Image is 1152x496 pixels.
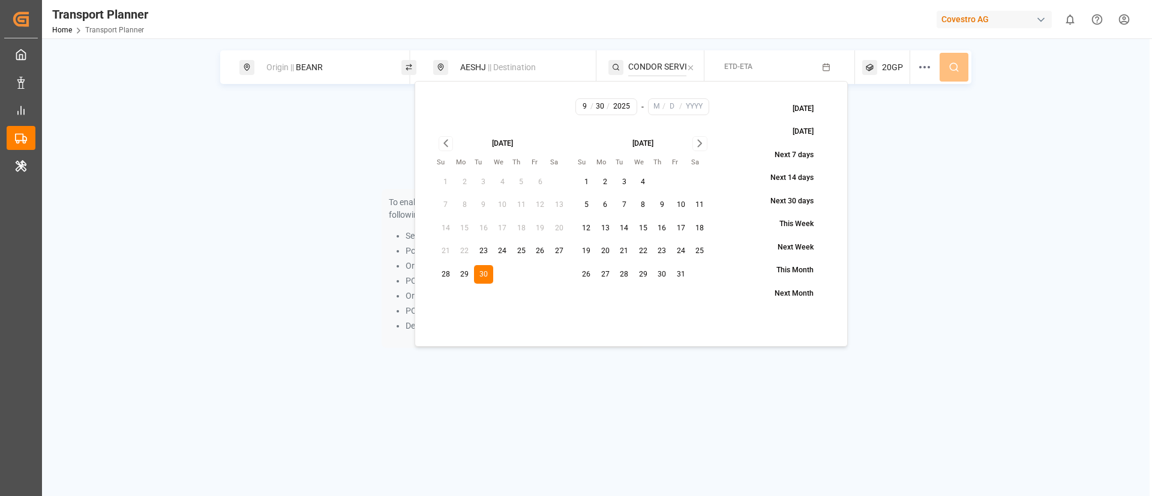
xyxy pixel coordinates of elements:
button: 25 [691,242,710,261]
th: Thursday [512,157,531,169]
th: Thursday [653,157,672,169]
button: 8 [634,196,653,215]
button: 24 [671,242,691,261]
button: 23 [474,242,493,261]
button: 24 [493,242,512,261]
li: POD and Service String [406,305,638,317]
button: 18 [691,219,710,238]
button: [DATE] [765,98,826,119]
input: M [650,101,663,112]
th: Wednesday [634,157,653,169]
button: Next 30 days [743,191,826,212]
button: 17 [671,219,691,238]
li: Origin and Service String [406,290,638,302]
button: 14 [615,219,634,238]
button: 3 [615,173,634,192]
input: YYYY [609,101,634,112]
button: 2 [596,173,615,192]
th: Tuesday [474,157,493,169]
button: 4 [634,173,653,192]
button: 27 [550,242,569,261]
button: 28 [615,265,634,284]
a: Home [52,26,72,34]
th: Saturday [691,157,710,169]
th: Friday [671,157,691,169]
button: 10 [671,196,691,215]
div: BEANR [259,56,389,79]
p: To enable searching, add ETA, ETD, containerType and one of the following: [389,196,638,221]
th: Wednesday [493,157,512,169]
div: [DATE] [492,139,513,149]
th: Saturday [550,157,569,169]
th: Sunday [577,157,596,169]
span: ETD-ETA [724,62,752,71]
span: / [679,101,682,112]
button: 11 [691,196,710,215]
span: 20GP [882,61,903,74]
li: Destination and Service String [406,320,638,332]
li: POL and Service String [406,275,638,287]
button: 29 [455,265,475,284]
input: YYYY [682,101,707,112]
button: 29 [634,265,653,284]
button: 22 [634,242,653,261]
button: 5 [577,196,596,215]
button: Next 14 days [743,168,826,189]
button: Next Month [747,283,826,304]
button: 12 [577,219,596,238]
button: This Month [749,260,826,281]
button: 30 [653,265,672,284]
button: 21 [615,242,634,261]
div: AESHJ [453,56,583,79]
span: / [607,101,610,112]
div: Transport Planner [52,5,148,23]
button: 7 [615,196,634,215]
button: 6 [596,196,615,215]
li: Service String [406,230,638,242]
button: 30 [474,265,493,284]
button: 27 [596,265,615,284]
li: Origin and Destination [406,260,638,272]
div: Covestro AG [937,11,1052,28]
button: 13 [596,219,615,238]
button: 19 [577,242,596,261]
div: - [641,98,644,115]
button: This Week [752,214,826,235]
button: [DATE] [765,122,826,143]
button: Help Center [1084,6,1111,33]
th: Sunday [436,157,455,169]
button: 25 [512,242,531,261]
button: 16 [653,219,672,238]
div: [DATE] [632,139,653,149]
button: 28 [436,265,455,284]
input: D [665,101,680,112]
span: || Destination [488,62,536,72]
button: 26 [531,242,550,261]
button: 15 [634,219,653,238]
li: Port Pair [406,245,638,257]
input: Search Service String [628,58,686,76]
span: / [662,101,665,112]
button: Go to next month [692,136,707,151]
button: Covestro AG [937,8,1057,31]
input: M [578,101,591,112]
button: Next Week [750,237,826,258]
button: Next 7 days [747,145,826,166]
th: Monday [596,157,615,169]
button: 1 [577,173,596,192]
th: Friday [531,157,550,169]
th: Monday [455,157,475,169]
span: Origin || [266,62,294,72]
button: 26 [577,265,596,284]
span: / [590,101,593,112]
input: D [593,101,608,112]
th: Tuesday [615,157,634,169]
button: 31 [671,265,691,284]
button: show 0 new notifications [1057,6,1084,33]
button: 20 [596,242,615,261]
button: ETD-ETA [712,56,848,79]
button: 9 [653,196,672,215]
button: 23 [653,242,672,261]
